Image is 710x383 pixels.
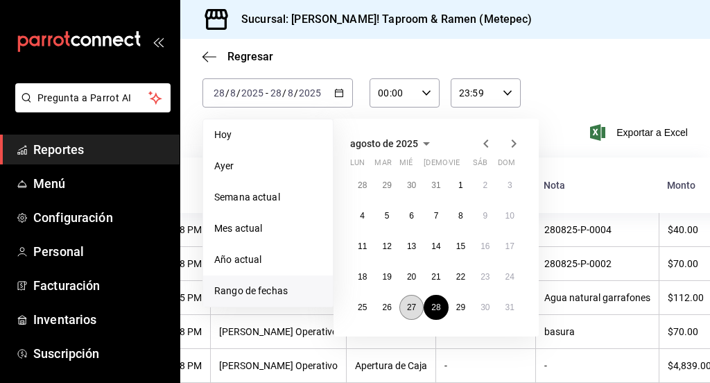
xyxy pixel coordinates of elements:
abbr: 9 de agosto de 2025 [483,211,487,221]
abbr: 14 de agosto de 2025 [431,241,440,251]
abbr: 17 de agosto de 2025 [505,241,514,251]
button: 13 de agosto de 2025 [399,234,424,259]
button: 17 de agosto de 2025 [498,234,522,259]
input: -- [270,87,282,99]
div: [PERSON_NAME] Operativo [219,360,338,371]
button: 30 de julio de 2025 [399,173,424,198]
abbr: jueves [424,158,505,173]
span: Año actual [214,253,322,267]
button: 29 de agosto de 2025 [449,295,473,320]
button: 10 de agosto de 2025 [498,203,522,228]
span: Rango de fechas [214,284,322,298]
button: 8 de agosto de 2025 [449,203,473,228]
abbr: 11 de agosto de 2025 [358,241,367,251]
button: 26 de agosto de 2025 [374,295,399,320]
abbr: 19 de agosto de 2025 [382,272,391,282]
abbr: lunes [350,158,365,173]
span: Semana actual [214,190,322,205]
button: Pregunta a Parrot AI [15,83,171,112]
abbr: 1 de agosto de 2025 [458,180,463,190]
abbr: 31 de julio de 2025 [431,180,440,190]
button: 25 de agosto de 2025 [350,295,374,320]
button: 27 de agosto de 2025 [399,295,424,320]
button: 28 de agosto de 2025 [424,295,448,320]
button: 12 de agosto de 2025 [374,234,399,259]
abbr: 12 de agosto de 2025 [382,241,391,251]
input: -- [213,87,225,99]
abbr: 28 de agosto de 2025 [431,303,440,312]
div: 280825-P-0004 [544,224,650,235]
abbr: 29 de agosto de 2025 [456,303,465,312]
span: - [266,87,268,99]
h3: Sucursal: [PERSON_NAME]! Taproom & Ramen (Metepec) [230,11,532,28]
button: Exportar a Excel [593,124,688,141]
abbr: 5 de agosto de 2025 [385,211,390,221]
abbr: 4 de agosto de 2025 [360,211,365,221]
abbr: 21 de agosto de 2025 [431,272,440,282]
abbr: 25 de agosto de 2025 [358,303,367,312]
button: 23 de agosto de 2025 [473,264,497,289]
span: Configuración [33,208,168,227]
button: 15 de agosto de 2025 [449,234,473,259]
abbr: viernes [449,158,460,173]
abbr: 15 de agosto de 2025 [456,241,465,251]
button: open_drawer_menu [153,36,164,47]
button: 21 de agosto de 2025 [424,264,448,289]
abbr: 7 de agosto de 2025 [434,211,439,221]
abbr: 13 de agosto de 2025 [407,241,416,251]
div: Nota [544,180,650,191]
abbr: 31 de agosto de 2025 [505,303,514,312]
span: Facturación [33,276,168,295]
abbr: 8 de agosto de 2025 [458,211,463,221]
span: Ayer [214,159,322,173]
span: Hoy [214,128,322,142]
abbr: 20 de agosto de 2025 [407,272,416,282]
abbr: 16 de agosto de 2025 [480,241,490,251]
span: Pregunta a Parrot AI [37,91,149,105]
button: 5 de agosto de 2025 [374,203,399,228]
button: 4 de agosto de 2025 [350,203,374,228]
span: agosto de 2025 [350,138,418,149]
button: 24 de agosto de 2025 [498,264,522,289]
abbr: 28 de julio de 2025 [358,180,367,190]
div: Agua natural garrafones [544,292,650,303]
button: agosto de 2025 [350,135,435,152]
button: 18 de agosto de 2025 [350,264,374,289]
button: 29 de julio de 2025 [374,173,399,198]
abbr: 3 de agosto de 2025 [508,180,512,190]
abbr: 24 de agosto de 2025 [505,272,514,282]
button: 1 de agosto de 2025 [449,173,473,198]
div: - [544,360,650,371]
button: 20 de agosto de 2025 [399,264,424,289]
abbr: 30 de julio de 2025 [407,180,416,190]
button: 6 de agosto de 2025 [399,203,424,228]
abbr: 26 de agosto de 2025 [382,303,391,312]
button: 3 de agosto de 2025 [498,173,522,198]
span: Suscripción [33,344,168,363]
input: ---- [241,87,264,99]
abbr: 18 de agosto de 2025 [358,272,367,282]
abbr: domingo [498,158,515,173]
button: 9 de agosto de 2025 [473,203,497,228]
abbr: 10 de agosto de 2025 [505,211,514,221]
button: 31 de julio de 2025 [424,173,448,198]
button: 28 de julio de 2025 [350,173,374,198]
button: 19 de agosto de 2025 [374,264,399,289]
div: basura [544,326,650,337]
abbr: martes [374,158,391,173]
input: -- [230,87,236,99]
span: Menú [33,174,168,193]
div: - [444,360,527,371]
abbr: 30 de agosto de 2025 [480,303,490,312]
div: Apertura de Caja [355,360,427,371]
abbr: 27 de agosto de 2025 [407,303,416,312]
span: Regresar [227,50,273,63]
button: 30 de agosto de 2025 [473,295,497,320]
span: Reportes [33,140,168,159]
span: Mes actual [214,221,322,236]
abbr: sábado [473,158,487,173]
abbr: miércoles [399,158,413,173]
span: / [294,87,298,99]
abbr: 23 de agosto de 2025 [480,272,490,282]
